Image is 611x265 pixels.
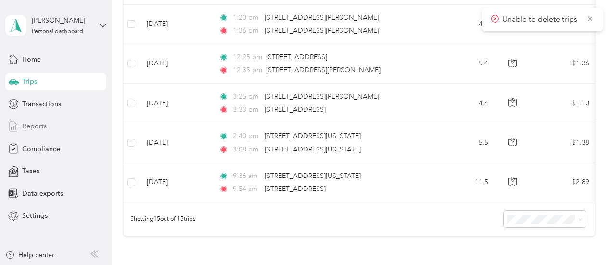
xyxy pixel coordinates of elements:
[139,84,211,123] td: [DATE]
[22,54,41,64] span: Home
[22,166,39,176] span: Taxes
[22,76,37,87] span: Trips
[266,53,327,61] span: [STREET_ADDRESS]
[265,26,379,35] span: [STREET_ADDRESS][PERSON_NAME]
[502,13,580,25] p: Unable to delete trips
[22,211,48,221] span: Settings
[22,189,63,199] span: Data exports
[530,5,597,44] td: $1.10
[139,163,211,202] td: [DATE]
[265,13,379,22] span: [STREET_ADDRESS][PERSON_NAME]
[530,163,597,202] td: $2.89
[557,211,611,265] iframe: Everlance-gr Chat Button Frame
[5,250,54,260] button: Help center
[265,172,361,180] span: [STREET_ADDRESS][US_STATE]
[139,123,211,163] td: [DATE]
[32,15,92,25] div: [PERSON_NAME]
[265,145,361,153] span: [STREET_ADDRESS][US_STATE]
[233,91,260,102] span: 3:25 pm
[233,104,260,115] span: 3:33 pm
[233,184,260,194] span: 9:54 am
[265,132,361,140] span: [STREET_ADDRESS][US_STATE]
[233,13,260,23] span: 1:20 pm
[233,52,262,63] span: 12:25 pm
[433,123,496,163] td: 5.5
[233,25,260,36] span: 1:36 pm
[530,84,597,123] td: $1.10
[139,5,211,44] td: [DATE]
[265,185,326,193] span: [STREET_ADDRESS]
[124,215,195,224] span: Showing 15 out of 15 trips
[32,29,83,35] div: Personal dashboard
[433,163,496,202] td: 11.5
[233,144,260,155] span: 3:08 pm
[22,144,60,154] span: Compliance
[433,5,496,44] td: 4.4
[22,99,61,109] span: Transactions
[433,84,496,123] td: 4.4
[433,44,496,84] td: 5.4
[22,121,47,131] span: Reports
[265,105,326,114] span: [STREET_ADDRESS]
[266,66,381,74] span: [STREET_ADDRESS][PERSON_NAME]
[233,171,260,181] span: 9:36 am
[265,92,379,101] span: [STREET_ADDRESS][PERSON_NAME]
[233,65,262,76] span: 12:35 pm
[530,123,597,163] td: $1.38
[233,131,260,141] span: 2:40 pm
[530,44,597,84] td: $1.36
[139,44,211,84] td: [DATE]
